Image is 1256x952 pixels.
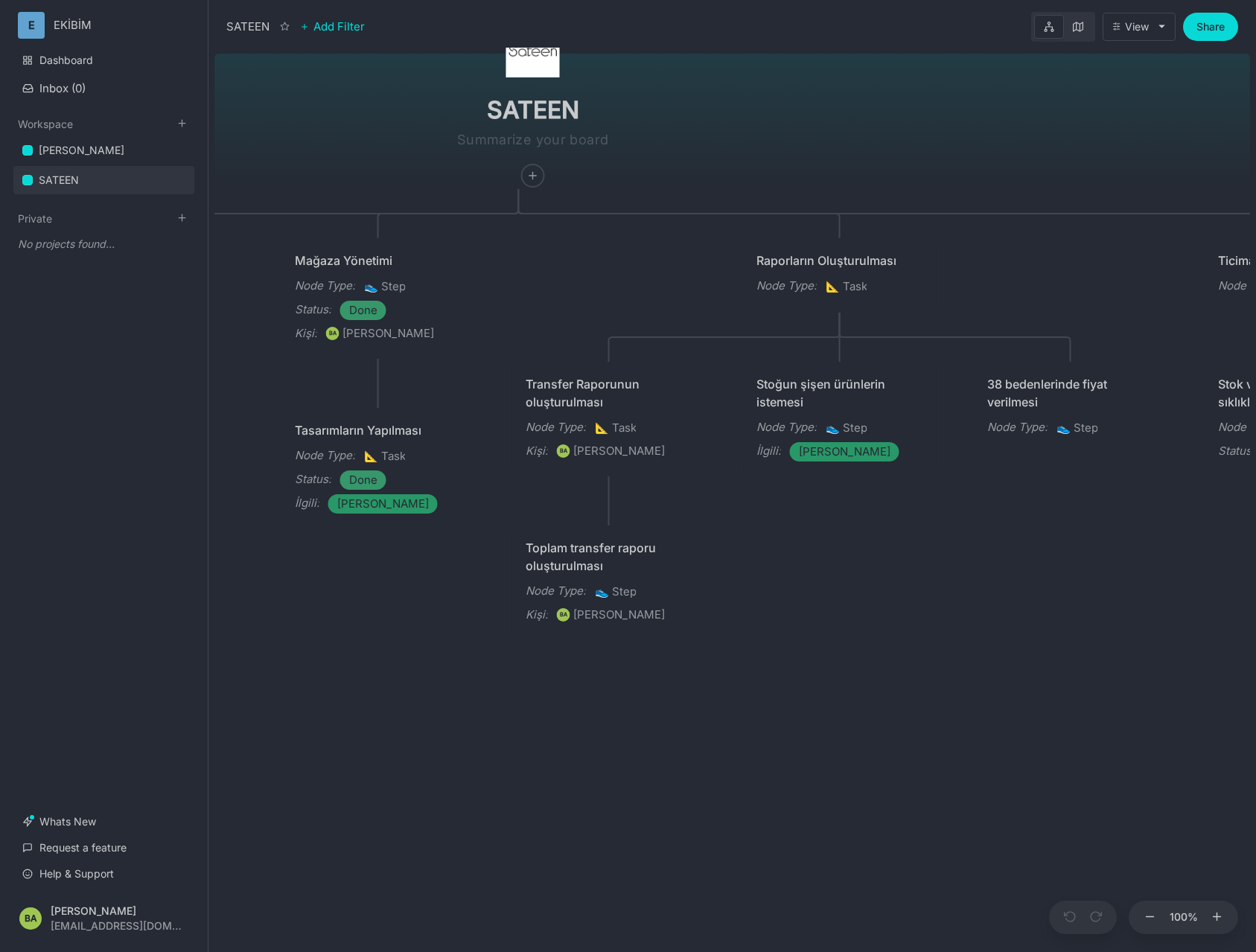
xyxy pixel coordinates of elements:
a: Request a feature [13,834,194,862]
div: Stoğun şişen ürünlerin istemesiNode Type:👟Stepİlgili:[PERSON_NAME] [742,361,937,476]
div: Node Type : [526,418,586,436]
i: 📐 [826,279,843,293]
div: İlgili : [756,442,781,460]
div: [PERSON_NAME] [51,905,182,916]
i: 📐 [364,449,381,463]
div: Kişi : [526,442,548,460]
div: [PERSON_NAME] [573,442,665,460]
div: Mağaza Yönetimi [295,252,462,269]
div: SATEEN [39,171,79,189]
div: Kişi : [295,325,317,342]
i: 👟 [826,421,843,435]
div: 38 bedenlerinde fiyat verilmesiNode Type:👟Step [973,361,1168,452]
div: Status : [295,301,331,319]
img: icon [506,24,560,77]
div: Node Type : [295,447,355,464]
div: İlgili : [295,494,319,512]
div: Workspace [13,132,194,200]
div: EKİBİM [54,19,166,32]
div: SATEEN [226,18,270,36]
i: 👟 [364,279,381,293]
div: Tasarımların Yapılması [295,421,462,439]
div: Status : [1218,442,1255,460]
div: [PERSON_NAME] [342,325,434,342]
span: Step [1056,419,1098,437]
span: Task [364,447,406,465]
div: E [18,12,45,39]
i: 👟 [1056,421,1074,435]
span: Add Filter [309,18,365,36]
div: Transfer Raporunun oluşturulmasıNode Type:📐TaskKişi:BA[PERSON_NAME] [511,361,707,474]
div: [PERSON_NAME] [13,136,194,165]
span: Task [826,278,867,295]
div: View [1125,21,1149,33]
div: [PERSON_NAME] [573,606,665,624]
div: Private [13,226,194,262]
button: View [1103,13,1176,41]
a: Whats New [13,808,194,836]
div: Node Type : [756,277,817,295]
div: No projects found... [13,231,194,258]
button: Workspace [18,118,73,130]
div: [EMAIL_ADDRESS][DOMAIN_NAME] [51,920,182,931]
span: [PERSON_NAME] [799,443,890,461]
div: Transfer Raporunun oluşturulması [526,375,692,411]
div: Toplam transfer raporu oluşturulmasıNode Type:👟StepKişi:BA[PERSON_NAME] [511,525,707,638]
button: Share [1183,13,1238,41]
button: 100% [1166,901,1202,935]
span: [PERSON_NAME] [337,495,429,513]
div: Kişi : [526,606,548,624]
button: Add Filter [300,18,365,36]
span: Done [349,471,377,489]
div: Raporların OluşturulmasıNode Type:📐Task [742,237,937,310]
i: 👟 [595,584,612,598]
div: Node Type : [526,582,586,600]
div: 38 bedenlerinde fiyat verilmesi [987,375,1154,411]
div: Raporların Oluşturulması [756,252,923,269]
div: Status : [295,470,331,488]
i: 📐 [595,421,612,435]
div: Tasarımların YapılmasıNode Type:📐TaskStatus:Doneİlgili:[PERSON_NAME] [281,407,476,528]
button: BA[PERSON_NAME][EMAIL_ADDRESS][DOMAIN_NAME] [13,896,194,940]
div: Node Type : [987,418,1048,436]
div: Node Type : [295,277,355,295]
div: BA [557,444,570,458]
div: BA [19,907,42,930]
a: [PERSON_NAME] [13,136,194,164]
span: Task [595,419,637,437]
div: [PERSON_NAME] [39,141,124,159]
span: Step [826,419,867,437]
button: EEKİBİM [18,12,190,39]
div: Stoğun şişen ürünlerin istemesi [756,375,923,411]
a: SATEEN [13,166,194,194]
a: Dashboard [13,46,194,74]
div: BA [326,327,339,340]
button: Private [18,212,52,225]
button: Inbox (0) [13,75,194,101]
div: Mağaza YönetimiNode Type:👟StepStatus:DoneKişi:BA[PERSON_NAME] [281,237,476,357]
span: Step [595,583,637,601]
span: Step [364,278,406,295]
a: Help & Support [13,860,194,888]
span: Done [349,301,377,319]
div: Node Type : [756,418,817,436]
div: Toplam transfer raporu oluşturulması [526,539,692,575]
div: BA [557,608,570,622]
